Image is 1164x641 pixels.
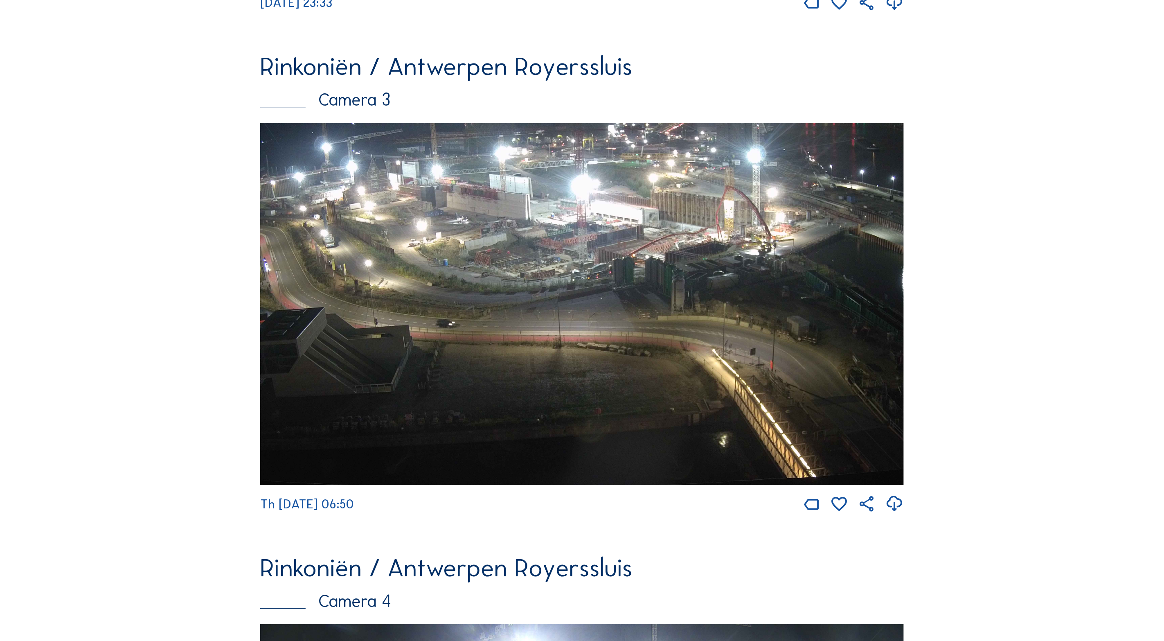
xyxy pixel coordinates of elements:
div: Camera 4 [260,592,904,610]
span: Th [DATE] 06:50 [260,497,354,512]
div: Camera 3 [260,91,904,108]
div: Rinkoniën / Antwerpen Royerssluis [260,555,904,580]
div: Rinkoniën / Antwerpen Royerssluis [260,54,904,79]
img: Image [260,123,904,485]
